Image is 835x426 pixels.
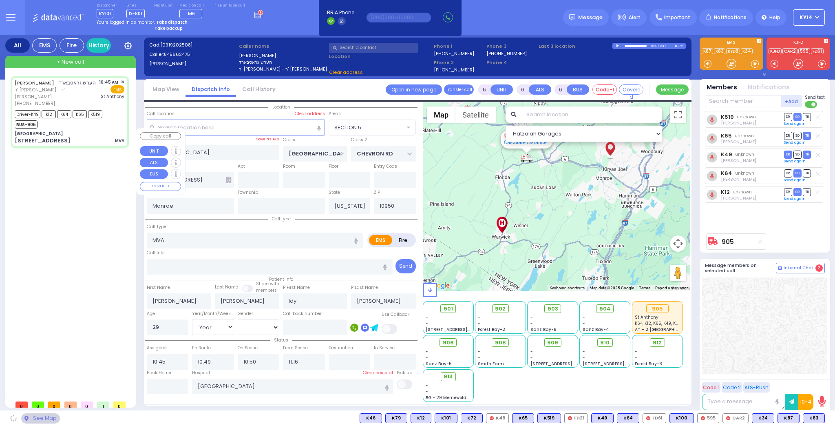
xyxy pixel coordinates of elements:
span: 2 [815,264,823,272]
a: KYD8 [726,48,740,54]
div: BLS [778,413,800,423]
label: Night unit [154,3,172,8]
span: M6 [188,10,195,17]
label: Call back number [283,311,322,317]
span: הערש גראסבארד [58,79,96,86]
div: BLS [360,413,382,423]
button: Drag Pegman onto the map to open Street View [670,265,686,281]
button: ALS [140,158,168,168]
label: [PHONE_NUMBER] [486,50,527,56]
div: K100 [669,413,694,423]
button: ALS-Rush [743,382,770,393]
div: BLS [461,413,483,423]
span: Clear address [329,69,363,75]
label: ZIP [374,189,380,196]
label: Cad: [149,42,236,49]
span: ✕ [121,79,124,86]
a: Map View [146,85,186,93]
span: BRIA Phone [327,9,354,16]
span: SO [793,113,802,121]
button: UNIT [490,84,513,95]
label: Areas [329,111,341,117]
span: - [426,348,428,355]
span: KY14 [800,14,812,21]
span: Help [769,14,780,21]
button: Notifications [748,83,790,92]
span: Smith Farm [478,361,504,367]
span: 901 [444,305,453,313]
span: KY101 [97,9,113,18]
button: Code 1 [702,382,720,393]
button: Covered [619,84,643,95]
button: Show street map [427,106,455,123]
button: BUS [140,169,168,179]
a: [PERSON_NAME] [15,80,54,86]
a: K87 [702,48,713,54]
label: First Name [147,284,170,291]
label: Save as POI [256,136,279,142]
span: 902 [495,305,506,313]
span: unknown [735,133,754,139]
div: See map [21,413,60,424]
button: Send [395,259,416,273]
div: BLS [617,413,639,423]
label: Call Type [147,224,166,230]
span: TR [803,132,811,140]
input: Search a contact [329,43,418,53]
span: St Anthony [101,93,124,100]
span: D-801 [126,9,145,18]
img: comment-alt.png [778,266,782,271]
span: - [583,355,585,361]
div: BLS [591,413,614,423]
span: K65 [73,110,87,118]
span: DR [784,132,792,140]
label: From Scene [283,345,308,351]
div: BLS [512,413,534,423]
a: Send again [784,121,806,126]
span: - [426,355,428,361]
input: Search hospital [192,379,393,394]
button: 10-4 [798,394,813,410]
a: Send again [784,196,806,201]
div: K83 [803,413,825,423]
button: Map camera controls [670,235,686,252]
span: Sanz Bay-4 [583,326,609,333]
span: Sanz Bay-5 [426,361,452,367]
span: 904 [599,305,611,313]
img: Google [425,280,452,291]
button: Message [656,84,689,95]
a: K34 [741,48,753,54]
span: Aron Spielman [721,120,756,126]
div: K12 [411,413,431,423]
a: Send again [784,159,806,164]
button: BUS [567,84,589,95]
span: Sanz Bay-6 [530,326,557,333]
label: Lines [126,3,145,8]
span: SECTION 5 [334,124,361,132]
span: AT - 2 [GEOGRAPHIC_DATA] [635,326,695,333]
span: Forest Bay-2 [478,326,505,333]
span: [STREET_ADDRESS][PERSON_NAME] [530,361,607,367]
label: Dispatcher [97,3,117,8]
span: SO [793,132,802,140]
button: Transfer call [444,84,474,95]
button: Code-1 [592,84,617,95]
span: - [426,314,428,320]
button: Show satellite imagery [455,106,496,123]
div: FD21 [564,413,588,423]
input: (000)000-00000 [367,13,431,22]
span: Patient info [265,276,297,282]
label: Age [147,311,155,317]
div: [STREET_ADDRESS] [15,137,71,145]
span: Mordechai Weisz [721,139,756,145]
label: Room [283,163,295,170]
span: Other building occupants [226,177,232,183]
label: [PHONE_NUMBER] [434,67,474,73]
label: Medic on call [179,3,205,8]
div: BLS [669,413,694,423]
div: 905 [646,304,669,313]
label: Last Name [215,284,238,291]
span: DR [784,113,792,121]
div: BLS [385,413,407,423]
span: SECTION 5 [329,120,416,135]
